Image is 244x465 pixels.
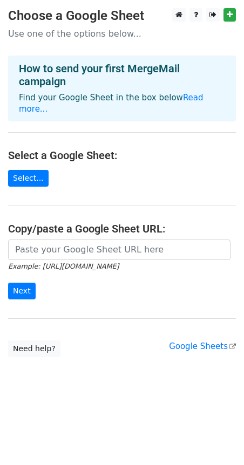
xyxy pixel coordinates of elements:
a: Read more... [19,93,204,114]
a: Need help? [8,340,60,357]
h4: How to send your first MergeMail campaign [19,62,225,88]
p: Find your Google Sheet in the box below [19,92,225,115]
h4: Copy/paste a Google Sheet URL: [8,222,236,235]
small: Example: [URL][DOMAIN_NAME] [8,262,119,270]
h4: Select a Google Sheet: [8,149,236,162]
input: Paste your Google Sheet URL here [8,240,231,260]
input: Next [8,283,36,299]
a: Select... [8,170,49,187]
p: Use one of the options below... [8,28,236,39]
h3: Choose a Google Sheet [8,8,236,24]
a: Google Sheets [169,341,236,351]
